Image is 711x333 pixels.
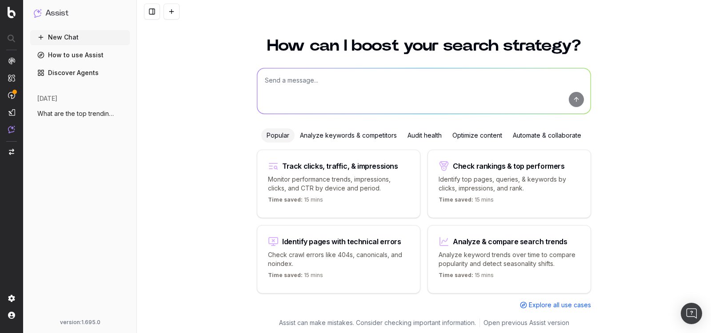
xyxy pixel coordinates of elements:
div: Track clicks, traffic, & impressions [282,163,398,170]
img: Activation [8,91,15,99]
div: Check rankings & top performers [453,163,565,170]
p: 15 mins [439,196,494,207]
span: Time saved: [439,196,473,203]
img: Setting [8,295,15,302]
a: How to use Assist [30,48,130,62]
div: Optimize content [447,128,507,143]
img: Studio [8,109,15,116]
p: Analyze keyword trends over time to compare popularity and detect seasonality shifts. [439,250,580,268]
button: What are the top trending topics for par [30,107,130,121]
img: Switch project [9,149,14,155]
div: Analyze & compare search trends [453,238,567,245]
span: Time saved: [268,196,303,203]
span: Time saved: [439,272,473,278]
img: Assist [34,9,42,17]
button: Assist [34,7,126,20]
div: Analyze keywords & competitors [295,128,402,143]
p: Identify top pages, queries, & keywords by clicks, impressions, and rank. [439,175,580,193]
div: Audit health [402,128,447,143]
p: 15 mins [268,196,323,207]
a: Explore all use cases [520,301,591,309]
img: Analytics [8,57,15,64]
a: Discover Agents [30,66,130,80]
div: Automate & collaborate [507,128,587,143]
p: Assist can make mistakes. Consider checking important information. [279,318,476,327]
p: Check crawl errors like 404s, canonicals, and noindex. [268,250,409,268]
p: 15 mins [439,272,494,282]
img: My account [8,312,15,319]
h1: Assist [45,7,68,20]
img: Assist [8,126,15,133]
div: Open Intercom Messenger [681,303,702,324]
p: Monitor performance trends, impressions, clicks, and CTR by device and period. [268,175,409,193]
span: Time saved: [268,272,303,278]
p: 15 mins [268,272,323,282]
div: version: 1.695.0 [34,319,126,326]
button: New Chat [30,30,130,44]
span: What are the top trending topics for par [37,109,116,118]
h1: How can I boost your search strategy? [257,38,591,54]
img: Intelligence [8,74,15,82]
div: Identify pages with technical errors [282,238,401,245]
span: Explore all use cases [529,301,591,309]
img: Botify logo [8,7,16,18]
a: Open previous Assist version [483,318,569,327]
div: Popular [261,128,295,143]
span: [DATE] [37,94,57,103]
